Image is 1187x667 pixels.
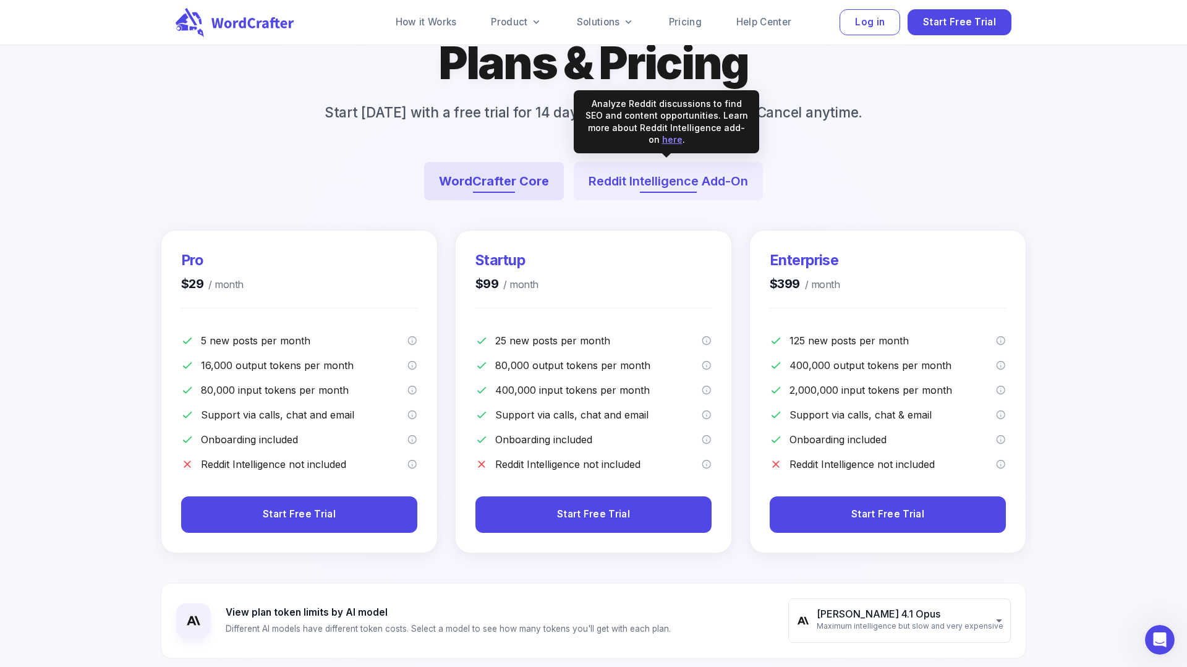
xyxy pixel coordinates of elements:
p: [PERSON_NAME] 4.1 Opus [817,608,1003,620]
span: Start Free Trial [923,14,996,31]
button: Start Free Trial [475,496,712,533]
p: 5 new posts per month [201,333,407,348]
svg: Output tokens are the words/characters the model generates in response to your instructions. You ... [702,360,712,370]
span: Start Free Trial [851,506,924,523]
p: 400,000 output tokens per month [789,358,996,373]
svg: We offer support via calls, chat and email to our customers with the startup plan [702,410,712,420]
h4: $99 [475,275,538,293]
svg: We offer support via calls, chat and email to our customers with the enterprise plan [996,410,1006,420]
p: Reddit Intelligence not included [789,457,996,472]
button: Start Free Trial [181,496,417,533]
button: WordCrafter Core [424,162,564,200]
img: Claude 4.1 Opus [186,613,201,628]
p: Onboarding included [789,432,996,447]
svg: Output tokens are the words/characters the model generates in response to your instructions. You ... [407,360,417,370]
span: Start Free Trial [263,506,336,523]
a: here [662,134,683,145]
p: Onboarding included [201,432,407,447]
span: Maximum intelligence but slow and very expensive [817,620,1003,632]
svg: A post is a new piece of content, an imported content for optimization or a content brief. [702,336,712,346]
button: Reddit Intelligence Add-On [574,162,763,200]
svg: We offer support via calls, chat and email to our customers with the pro plan [407,410,417,420]
a: How it Works [381,10,472,35]
div: [PERSON_NAME] 4.1 OpusMaximum intelligence but slow and very expensive [788,598,1011,643]
h3: Pro [181,250,244,270]
span: Start Free Trial [557,506,630,523]
svg: We offer a hands-on onboarding for the entire team for customers with the startup plan. Our struc... [996,435,1006,444]
svg: Input tokens are the words you provide to the AI model as instructions. You can think of tokens a... [702,385,712,395]
p: Onboarding included [495,432,702,447]
p: Support via calls, chat and email [201,407,407,422]
p: 80,000 input tokens per month [201,383,407,397]
svg: A post is a new piece of content, an imported content for optimization or a content brief. [996,336,1006,346]
span: / month [498,276,538,293]
svg: Reddit Intelligence is a premium add-on that must be purchased separately. It provides Reddit dat... [702,459,712,469]
p: Start [DATE] with a free trial for 14 days. No long-term contracts. Cancel anytime. [305,102,882,123]
svg: We offer a hands-on onboarding for the entire team for customers with the startup plan. Our struc... [702,435,712,444]
span: / month [800,276,840,293]
h3: Startup [475,250,538,270]
a: Solutions [562,10,649,35]
span: / month [203,276,243,293]
svg: A post is a new piece of content, an imported content for optimization or a content brief. [407,336,417,346]
svg: Input tokens are the words you provide to the AI model as instructions. You can think of tokens a... [407,385,417,395]
p: 400,000 input tokens per month [495,383,702,397]
svg: We offer a hands-on onboarding for the entire team for customers with the pro plan. Our structure... [407,435,417,444]
button: Start Free Trial [770,496,1006,533]
svg: Reddit Intelligence is a premium add-on that must be purchased separately. It provides Reddit dat... [996,459,1006,469]
h4: $29 [181,275,244,293]
p: 16,000 output tokens per month [201,358,407,373]
p: 25 new posts per month [495,333,702,348]
h1: Plans & Pricing [439,34,748,92]
h3: Enterprise [770,250,840,270]
button: Start Free Trial [908,9,1011,36]
svg: Input tokens are the words you provide to the AI model as instructions. You can think of tokens a... [996,385,1006,395]
p: Support via calls, chat and email [495,407,702,422]
button: Log in [840,9,900,36]
p: Reddit Intelligence not included [201,457,407,472]
h4: $399 [770,275,840,293]
p: 2,000,000 input tokens per month [789,383,996,397]
svg: Reddit Intelligence is a premium add-on that must be purchased separately. It provides Reddit dat... [407,459,417,469]
p: 80,000 output tokens per month [495,358,702,373]
p: View plan token limits by AI model [226,606,671,620]
p: Support via calls, chat & email [789,407,996,422]
span: Log in [855,14,885,31]
p: 125 new posts per month [789,333,996,348]
a: Pricing [654,10,717,35]
p: Different AI models have different token costs. Select a model to see how many tokens you'll get ... [226,622,671,635]
a: Help Center [721,10,806,35]
div: Analyze Reddit discussions to find SEO and content opportunities. Learn more about Reddit Intelli... [584,98,749,146]
a: Product [476,10,556,35]
svg: Output tokens are the words/characters the model generates in response to your instructions. You ... [996,360,1006,370]
p: Reddit Intelligence not included [495,457,702,472]
iframe: Intercom live chat [1145,625,1175,655]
